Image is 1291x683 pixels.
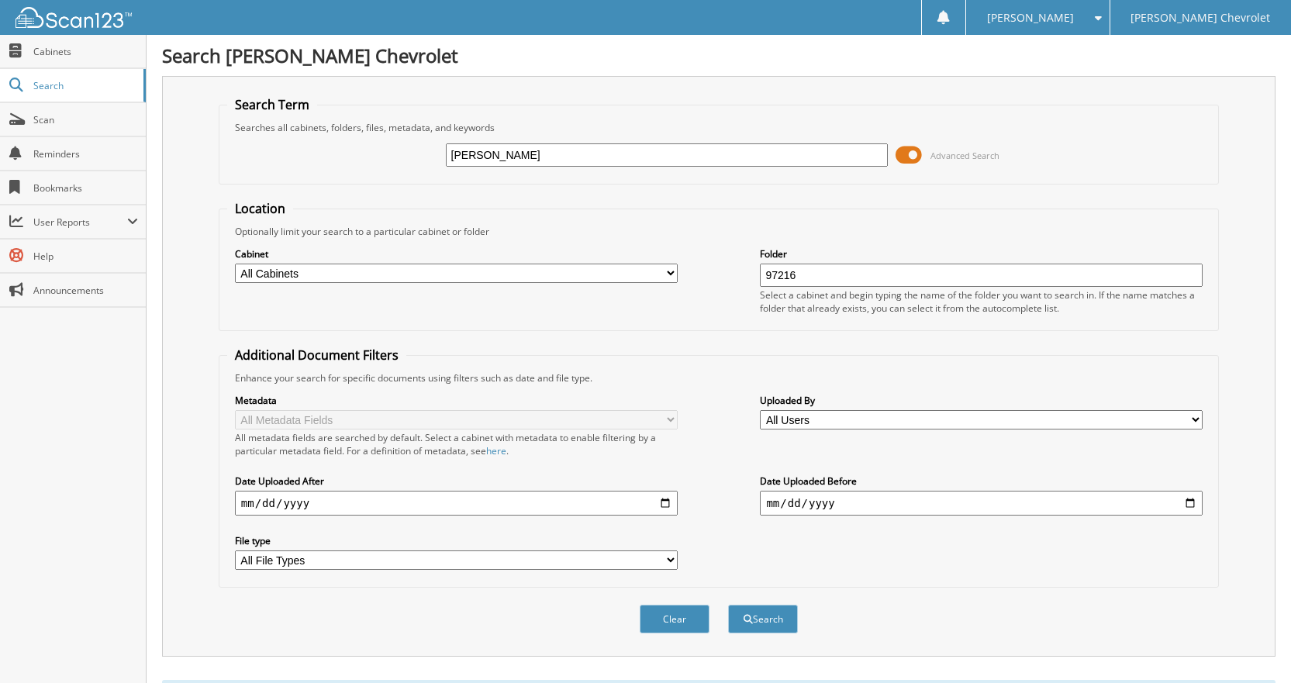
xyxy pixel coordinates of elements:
span: Scan [33,113,138,126]
label: Date Uploaded Before [760,474,1203,488]
h1: Search [PERSON_NAME] Chevrolet [162,43,1275,68]
label: Date Uploaded After [235,474,678,488]
span: Reminders [33,147,138,160]
input: start [235,491,678,516]
label: Cabinet [235,247,678,260]
span: [PERSON_NAME] Chevrolet [1130,13,1270,22]
img: scan123-logo-white.svg [16,7,132,28]
span: Advanced Search [930,150,999,161]
div: Optionally limit your search to a particular cabinet or folder [227,225,1210,238]
span: Help [33,250,138,263]
button: Clear [640,605,709,633]
span: [PERSON_NAME] [987,13,1074,22]
div: All metadata fields are searched by default. Select a cabinet with metadata to enable filtering b... [235,431,678,457]
label: File type [235,534,678,547]
span: Cabinets [33,45,138,58]
label: Metadata [235,394,678,407]
div: Searches all cabinets, folders, files, metadata, and keywords [227,121,1210,134]
input: end [760,491,1203,516]
legend: Location [227,200,293,217]
span: Announcements [33,284,138,297]
span: User Reports [33,216,127,229]
label: Uploaded By [760,394,1203,407]
div: Select a cabinet and begin typing the name of the folder you want to search in. If the name match... [760,288,1203,315]
button: Search [728,605,798,633]
legend: Additional Document Filters [227,347,406,364]
span: Bookmarks [33,181,138,195]
div: Enhance your search for specific documents using filters such as date and file type. [227,371,1210,385]
legend: Search Term [227,96,317,113]
label: Folder [760,247,1203,260]
a: here [486,444,506,457]
span: Search [33,79,136,92]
